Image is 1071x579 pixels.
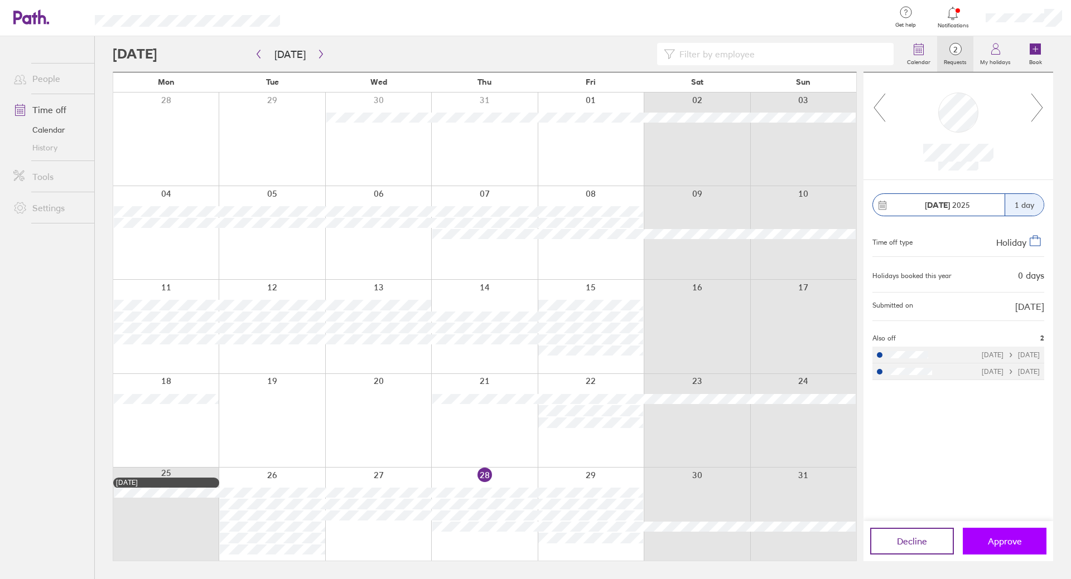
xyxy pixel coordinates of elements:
span: 2 [937,45,973,54]
span: Thu [477,77,491,86]
div: [DATE] [116,479,216,486]
label: Calendar [900,56,937,66]
span: Sat [691,77,703,86]
span: Holiday [996,237,1026,248]
div: 0 days [1018,270,1044,280]
div: [DATE] [DATE] [982,351,1040,359]
a: My holidays [973,36,1017,72]
a: Calendar [4,121,94,139]
span: Decline [897,536,927,546]
span: Tue [266,77,279,86]
span: Get help [887,22,924,28]
div: 1 day [1005,194,1044,216]
div: Holidays booked this year [872,272,952,280]
a: Tools [4,166,94,188]
span: Mon [158,77,175,86]
span: 2 [1040,334,1044,342]
span: 2025 [925,201,970,210]
span: Fri [586,77,596,86]
label: My holidays [973,56,1017,66]
span: Sun [796,77,811,86]
span: Wed [370,77,387,86]
button: Decline [870,528,954,554]
span: [DATE] [1015,301,1044,312]
input: Filter by employee [675,43,887,65]
span: Submitted on [872,301,913,312]
div: Time off type [872,234,913,247]
div: [DATE] [DATE] [982,368,1040,376]
a: Notifications [935,6,971,29]
button: Approve [963,528,1046,554]
span: Approve [988,536,1022,546]
span: Notifications [935,22,971,29]
button: [DATE] [266,45,315,64]
label: Requests [937,56,973,66]
a: Settings [4,197,94,219]
a: Calendar [900,36,937,72]
span: Also off [872,334,896,342]
a: History [4,139,94,157]
a: Time off [4,99,94,121]
label: Book [1022,56,1049,66]
a: 2Requests [937,36,973,72]
strong: [DATE] [925,200,950,210]
a: People [4,67,94,90]
a: Book [1017,36,1053,72]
